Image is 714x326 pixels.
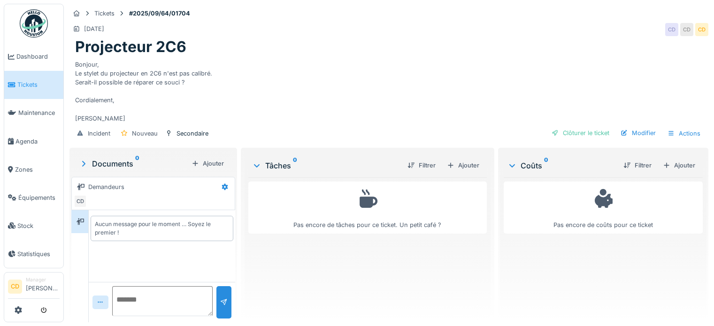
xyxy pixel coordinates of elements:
a: Agenda [4,127,63,155]
div: CD [680,23,693,36]
div: Ajouter [659,159,699,172]
span: Agenda [15,137,60,146]
img: Badge_color-CXgf-gQk.svg [20,9,48,38]
div: Bonjour, Le stylet du projecteur en 2C6 n'est pas calibré. Serait-il possible de réparer ce souci... [75,56,703,123]
strong: #2025/09/64/01704 [125,9,194,18]
div: Demandeurs [88,182,124,191]
sup: 0 [544,160,548,171]
sup: 0 [135,158,139,169]
div: CD [695,23,708,36]
li: [PERSON_NAME] [26,276,60,296]
div: Manager [26,276,60,283]
span: Équipements [18,193,60,202]
div: Secondaire [177,129,208,138]
div: Modifier [617,127,660,139]
div: [DATE] [84,24,104,33]
a: CD Manager[PERSON_NAME] [8,276,60,299]
span: Tickets [17,80,60,89]
div: Documents [79,158,188,169]
div: Coûts [507,160,616,171]
h1: Projecteur 2C6 [75,38,186,56]
a: Zones [4,155,63,183]
a: Tickets [4,71,63,99]
div: Incident [88,129,110,138]
div: Pas encore de coûts pour ce ticket [510,186,697,229]
span: Stock [17,221,60,230]
div: Ajouter [188,157,228,170]
a: Statistiques [4,240,63,268]
div: Tickets [94,9,115,18]
div: Aucun message pour le moment … Soyez le premier ! [95,220,229,237]
div: CD [74,195,87,208]
sup: 0 [293,160,297,171]
div: CD [665,23,678,36]
div: Clôturer le ticket [548,127,613,139]
span: Dashboard [16,52,60,61]
a: Équipements [4,183,63,212]
div: Tâches [252,160,400,171]
span: Statistiques [17,250,60,258]
div: Actions [663,127,705,140]
div: Pas encore de tâches pour ce ticket. Un petit café ? [254,186,481,229]
span: Maintenance [18,108,60,117]
div: Nouveau [132,129,158,138]
div: Ajouter [443,159,483,172]
span: Zones [15,165,60,174]
a: Maintenance [4,99,63,127]
a: Stock [4,212,63,240]
li: CD [8,280,22,294]
div: Filtrer [404,159,439,172]
div: Filtrer [620,159,655,172]
a: Dashboard [4,43,63,71]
